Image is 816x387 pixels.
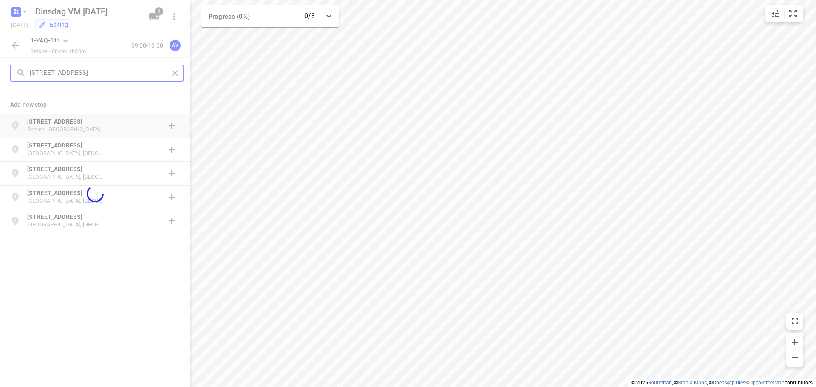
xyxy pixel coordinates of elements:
a: OpenMapTiles [713,380,745,386]
a: Routetitan [648,380,672,386]
button: Fit zoom [785,5,802,22]
div: Progress (0%)0/3 [201,5,339,27]
p: 0/3 [304,11,315,21]
li: © 2025 , © , © © contributors [631,380,813,386]
a: OpenStreetMap [749,380,785,386]
div: small contained button group [765,5,803,22]
a: Stadia Maps [678,380,707,386]
span: Progress (0%) [208,13,250,20]
button: Map settings [767,5,784,22]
